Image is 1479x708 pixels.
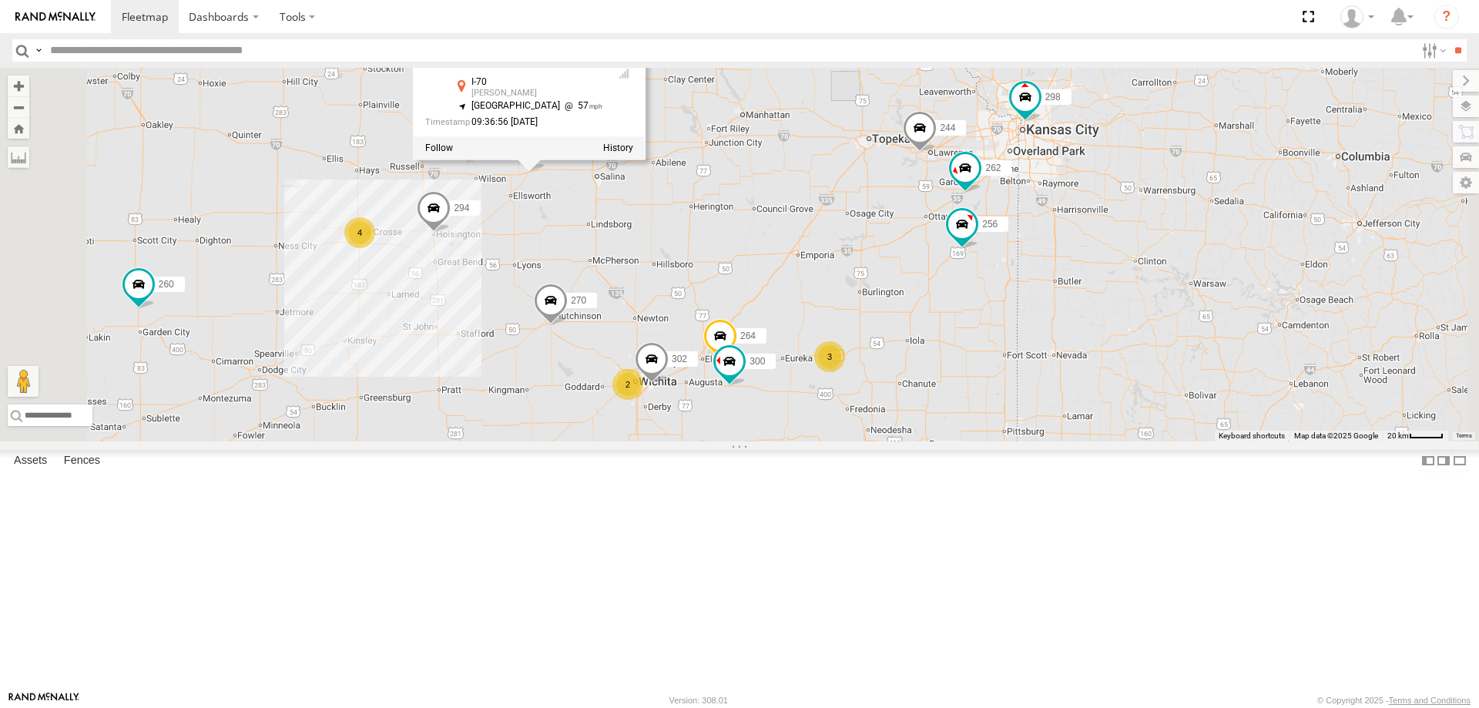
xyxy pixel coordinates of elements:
[32,39,45,62] label: Search Query
[344,217,375,248] div: 4
[982,219,998,230] span: 256
[669,696,728,705] div: Version: 308.01
[1436,450,1451,472] label: Dock Summary Table to the Right
[560,100,602,111] span: 57
[1416,39,1449,62] label: Search Filter Options
[1317,696,1471,705] div: © Copyright 2025 -
[985,163,1001,173] span: 262
[1219,431,1285,441] button: Keyboard shortcuts
[8,366,39,397] button: Drag Pegman onto the map to open Street View
[612,369,643,400] div: 2
[8,693,79,708] a: Visit our Website
[471,100,560,111] span: [GEOGRAPHIC_DATA]
[425,118,602,128] div: Date/time of location update
[1387,431,1409,440] span: 20 km
[8,118,29,139] button: Zoom Home
[940,122,955,133] span: 244
[740,331,756,341] span: 264
[814,341,845,372] div: 3
[1452,450,1467,472] label: Hide Summary Table
[1389,696,1471,705] a: Terms and Conditions
[6,450,55,471] label: Assets
[615,67,633,79] div: GSM Signal = 4
[1294,431,1378,440] span: Map data ©2025 Google
[8,146,29,168] label: Measure
[15,12,96,22] img: rand-logo.svg
[1434,5,1459,29] i: ?
[425,143,453,154] label: Realtime tracking of Asset
[471,77,602,87] div: I-70
[454,202,469,213] span: 294
[159,278,174,289] span: 260
[1383,431,1448,441] button: Map Scale: 20 km per 41 pixels
[1453,172,1479,193] label: Map Settings
[56,450,108,471] label: Fences
[471,89,602,98] div: [PERSON_NAME]
[571,295,586,306] span: 270
[1335,5,1380,29] div: Steve Basgall
[603,143,633,154] label: View Asset History
[672,354,687,364] span: 302
[1456,433,1472,439] a: Terms (opens in new tab)
[8,75,29,96] button: Zoom in
[1045,92,1061,102] span: 298
[750,356,765,367] span: 300
[1420,450,1436,472] label: Dock Summary Table to the Left
[8,96,29,118] button: Zoom out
